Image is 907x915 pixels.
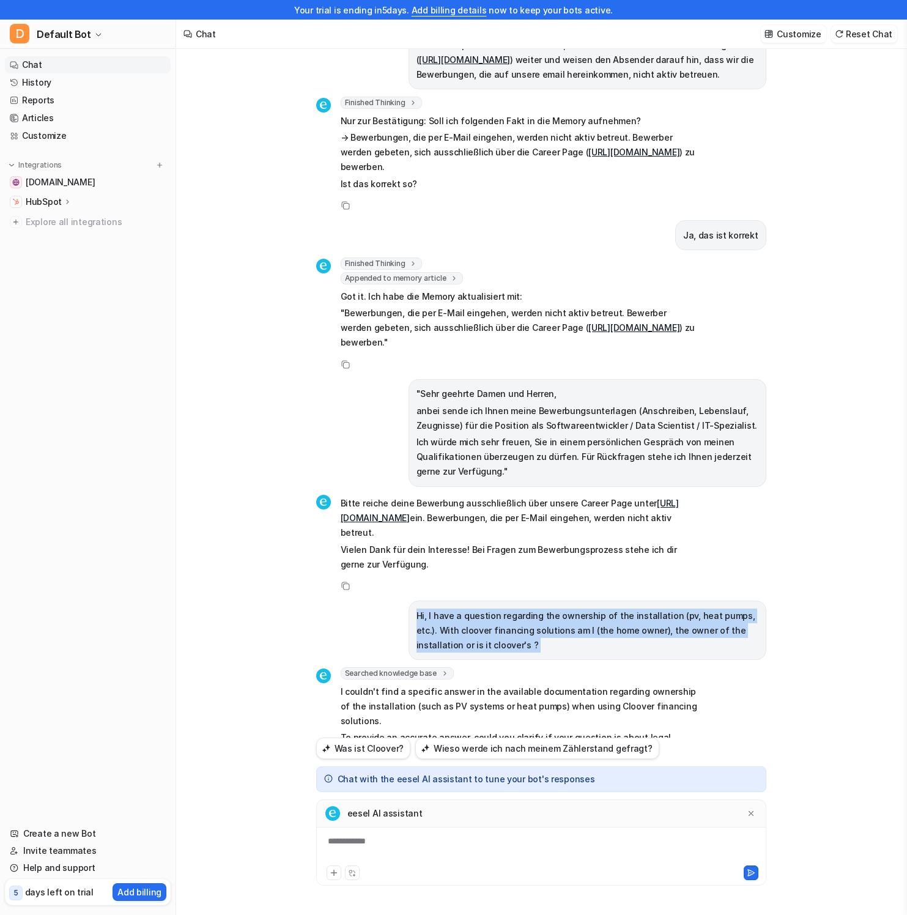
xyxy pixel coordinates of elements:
a: Create a new Bot [5,825,171,842]
p: HubSpot [26,196,62,208]
p: Got it. Ich habe die Memory aktualisiert mit: [341,289,698,304]
img: help.cloover.co [12,179,20,186]
span: Appended to memory article [341,272,464,284]
p: Integrations [18,160,62,170]
a: History [5,74,171,91]
p: I couldn't find a specific answer in the available documentation regarding ownership of the insta... [341,684,698,728]
p: Hi, I have a question regarding the ownership of the installation (pv, heat pumps, etc.). With cl... [416,609,758,653]
p: Customize [777,28,821,40]
button: Customize [761,25,826,43]
img: menu_add.svg [155,161,164,169]
span: Explore all integrations [26,212,166,232]
img: expand menu [7,161,16,169]
p: To provide an accurate answer, could you clarify if your question is about legal ownership during... [341,730,698,774]
span: Finished Thinking [341,97,423,109]
a: [URL][DOMAIN_NAME] [588,322,679,333]
a: Explore all integrations [5,213,171,231]
span: Finished Thinking [341,257,423,270]
a: Reports [5,92,171,109]
p: "Sehr geehrte Damen und Herren, [416,387,758,401]
p: eesel AI assistant [347,807,423,820]
img: HubSpot [12,198,20,206]
p: Vielen Dank für dein Interesse! Bei Fragen zum Bewerbungsprozess stehe ich dir gerne zur Verfügung. [341,543,698,572]
span: Searched knowledge base [341,667,454,680]
span: Default Bot [37,26,91,43]
button: Add billing [113,883,166,901]
a: Invite teammates [5,842,171,859]
img: reset [835,29,843,39]
p: "Bewerbungen, die per E-Mail eingehen, werden nicht aktiv betreut. Bewerber werden gebeten, sich ... [341,306,698,350]
button: Wieso werde ich nach meinem Zählerstand gefragt? [415,738,659,759]
span: D [10,24,29,43]
button: Integrations [5,159,65,171]
p: Chat with the eesel AI assistant to tune your bot's responses [338,773,595,785]
p: Nur zur Bestätigung: Soll ich folgenden Fakt in die Memory aufnehmen? [341,114,698,128]
a: Chat [5,56,171,73]
img: explore all integrations [10,216,22,228]
span: [DOMAIN_NAME] [26,176,95,188]
p: → Bewerbungen, die per E-Mail eingehen, werden nicht aktiv betreut. Bewerber werden gebeten, sich... [341,130,698,174]
p: Wenn sich per Email beworben wird, leiten wir immer an unsere Career Page ( ) weiter und weisen d... [416,38,758,82]
a: Add billing details [412,5,487,15]
a: Articles [5,109,171,127]
p: Add billing [117,886,161,898]
div: To enrich screen reader interactions, please activate Accessibility in Grammarly extension settings [319,835,763,863]
img: customize [764,29,773,39]
button: Reset Chat [831,25,897,43]
button: Was ist Cloover? [316,738,411,759]
p: Ich würde mich sehr freuen, Sie in einem persönlichen Gespräch von meinen Qualifikationen überzeu... [416,435,758,479]
a: help.cloover.co[DOMAIN_NAME] [5,174,171,191]
p: Ist das korrekt so? [341,177,698,191]
p: Ja, das ist korrekt [683,228,758,243]
a: [URL][DOMAIN_NAME] [588,147,679,157]
p: 5 [13,887,18,898]
a: [URL][DOMAIN_NAME] [419,54,510,65]
p: days left on trial [25,886,94,898]
a: Help and support [5,859,171,876]
div: Chat [196,28,216,40]
p: Bitte reiche deine Bewerbung ausschließlich über unsere Career Page unter ein. Bewerbungen, die p... [341,496,698,540]
p: anbei sende ich Ihnen meine Bewerbungsunterlagen (Anschreiben, Lebenslauf, Zeugnisse) für die Pos... [416,404,758,433]
a: Customize [5,127,171,144]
